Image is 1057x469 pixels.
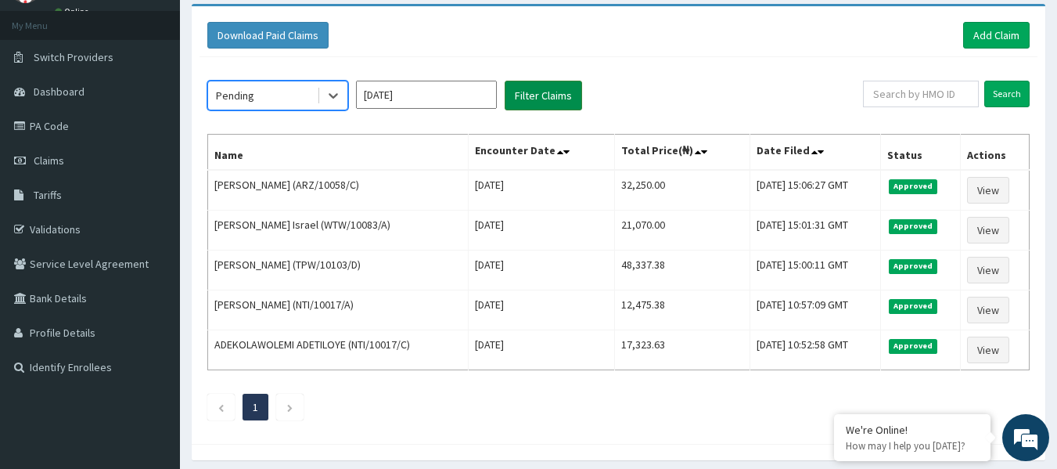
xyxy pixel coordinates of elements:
td: [DATE] [468,211,614,251]
td: [DATE] 15:06:27 GMT [750,170,880,211]
span: Dashboard [34,85,84,99]
span: Approved [889,219,938,233]
a: Previous page [218,400,225,414]
a: View [967,217,1009,244]
td: [DATE] 15:00:11 GMT [750,251,880,290]
a: Page 1 is your current page [253,400,258,414]
div: Chat with us now [81,88,263,108]
td: ADEKOLAWOLEMI ADETILOYE (NTI/10017/C) [208,330,469,370]
button: Download Paid Claims [207,22,329,49]
td: 48,337.38 [614,251,750,290]
div: We're Online! [846,423,979,437]
a: View [967,337,1009,363]
div: Minimize live chat window [257,8,294,45]
th: Date Filed [750,135,880,171]
textarea: Type your message and hit 'Enter' [8,307,298,362]
a: View [967,297,1009,323]
button: Filter Claims [505,81,582,110]
td: 12,475.38 [614,290,750,330]
a: View [967,177,1009,204]
span: Switch Providers [34,50,113,64]
td: [PERSON_NAME] (ARZ/10058/C) [208,170,469,211]
td: [DATE] [468,170,614,211]
p: How may I help you today? [846,439,979,453]
span: Approved [889,179,938,193]
td: [PERSON_NAME] (NTI/10017/A) [208,290,469,330]
img: d_794563401_company_1708531726252_794563401 [29,78,63,117]
th: Actions [960,135,1030,171]
span: We're online! [91,137,216,295]
td: [DATE] 10:52:58 GMT [750,330,880,370]
th: Total Price(₦) [614,135,750,171]
a: Online [55,6,92,17]
td: [DATE] [468,330,614,370]
td: [DATE] [468,251,614,290]
th: Encounter Date [468,135,614,171]
th: Name [208,135,469,171]
input: Select Month and Year [356,81,497,109]
td: [PERSON_NAME] (TPW/10103/D) [208,251,469,290]
a: Next page [286,400,293,414]
td: 17,323.63 [614,330,750,370]
input: Search by HMO ID [863,81,979,107]
a: Add Claim [963,22,1030,49]
span: Approved [889,339,938,353]
input: Search [984,81,1030,107]
a: View [967,257,1009,283]
td: [PERSON_NAME] Israel (WTW/10083/A) [208,211,469,251]
span: Approved [889,299,938,313]
td: 32,250.00 [614,170,750,211]
td: [DATE] 15:01:31 GMT [750,211,880,251]
span: Approved [889,259,938,273]
td: [DATE] [468,290,614,330]
td: 21,070.00 [614,211,750,251]
th: Status [880,135,960,171]
span: Claims [34,153,64,168]
span: Tariffs [34,188,62,202]
td: [DATE] 10:57:09 GMT [750,290,880,330]
div: Pending [216,88,254,103]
